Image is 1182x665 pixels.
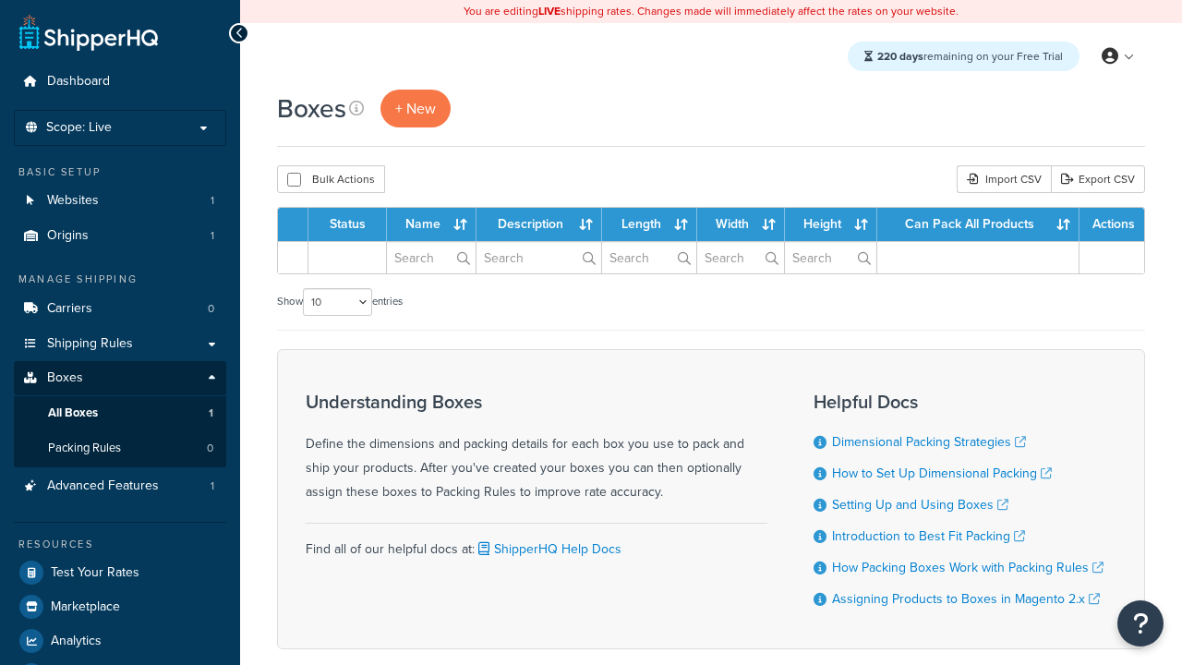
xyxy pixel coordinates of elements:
span: Carriers [47,301,92,317]
span: Boxes [47,370,83,386]
a: All Boxes 1 [14,396,226,430]
input: Search [602,242,696,273]
div: Import CSV [957,165,1051,193]
li: Websites [14,184,226,218]
a: Origins 1 [14,219,226,253]
a: Boxes [14,361,226,395]
span: Test Your Rates [51,565,139,581]
input: Search [476,242,601,273]
a: Export CSV [1051,165,1145,193]
span: Packing Rules [48,441,121,456]
a: + New [380,90,451,127]
a: Dashboard [14,65,226,99]
input: Search [697,242,783,273]
li: Origins [14,219,226,253]
a: Shipping Rules [14,327,226,361]
li: Carriers [14,292,226,326]
h3: Helpful Docs [814,392,1104,412]
a: ShipperHQ Home [19,14,158,51]
a: Advanced Features 1 [14,469,226,503]
th: Actions [1079,208,1144,241]
select: Showentries [303,288,372,316]
span: 1 [209,405,213,421]
a: Marketplace [14,590,226,623]
h1: Boxes [277,91,346,127]
span: 0 [207,441,213,456]
input: Search [387,242,476,273]
span: 1 [211,478,214,494]
span: Websites [47,193,99,209]
a: Assigning Products to Boxes in Magento 2.x [832,589,1100,609]
button: Bulk Actions [277,165,385,193]
h3: Understanding Boxes [306,392,767,412]
span: Analytics [51,634,102,649]
div: Resources [14,537,226,552]
li: Boxes [14,361,226,466]
a: How Packing Boxes Work with Packing Rules [832,558,1104,577]
th: Height [785,208,877,241]
li: All Boxes [14,396,226,430]
div: Define the dimensions and packing details for each box you use to pack and ship your products. Af... [306,392,767,504]
div: remaining on your Free Trial [848,42,1079,71]
label: Show entries [277,288,403,316]
li: Advanced Features [14,469,226,503]
span: Scope: Live [46,120,112,136]
div: Manage Shipping [14,272,226,287]
span: Shipping Rules [47,336,133,352]
li: Packing Rules [14,431,226,465]
a: How to Set Up Dimensional Packing [832,464,1052,483]
a: Setting Up and Using Boxes [832,495,1008,514]
a: Analytics [14,624,226,658]
div: Basic Setup [14,164,226,180]
th: Length [602,208,697,241]
a: Introduction to Best Fit Packing [832,526,1025,546]
th: Width [697,208,784,241]
span: 0 [208,301,214,317]
span: 1 [211,193,214,209]
a: Dimensional Packing Strategies [832,432,1026,452]
th: Description [476,208,602,241]
span: 1 [211,228,214,244]
th: Name [387,208,476,241]
a: Websites 1 [14,184,226,218]
span: Marketplace [51,599,120,615]
span: + New [395,98,436,119]
span: Advanced Features [47,478,159,494]
a: Packing Rules 0 [14,431,226,465]
button: Open Resource Center [1117,600,1164,647]
a: Test Your Rates [14,556,226,589]
b: LIVE [538,3,561,19]
span: All Boxes [48,405,98,421]
strong: 220 days [877,48,923,65]
a: ShipperHQ Help Docs [475,539,621,559]
div: Find all of our helpful docs at: [306,523,767,562]
span: Dashboard [47,74,110,90]
span: Origins [47,228,89,244]
a: Carriers 0 [14,292,226,326]
input: Search [785,242,876,273]
th: Can Pack All Products [877,208,1079,241]
th: Status [308,208,387,241]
